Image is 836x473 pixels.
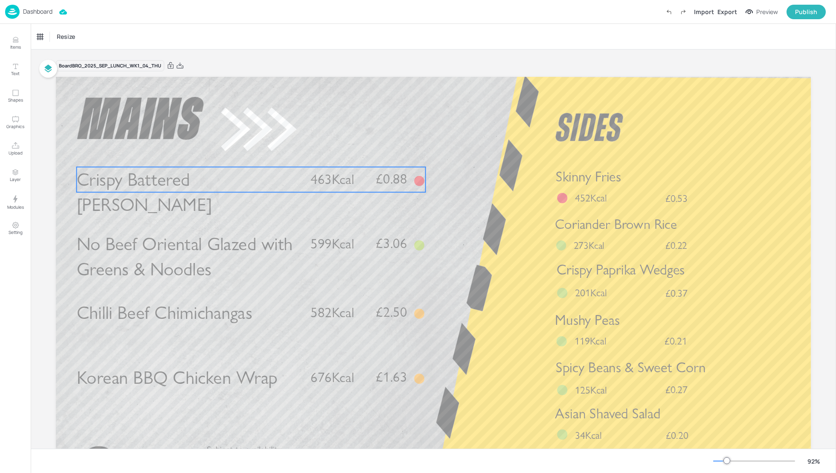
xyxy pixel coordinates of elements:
span: Mushy Peas [555,312,619,329]
span: £2.50 [376,305,407,319]
span: Spicy Beans & Sweet Corn [556,359,706,376]
span: £0.20 [666,430,688,441]
label: Undo (Ctrl + Z) [662,5,676,19]
span: Korean BBQ Chicken Wrap [77,366,278,388]
span: £0.21 [665,336,687,346]
div: Export [717,7,737,16]
span: No Beef Oriental Glazed with Greens & Noodles [77,233,293,280]
span: Crispy Battered [PERSON_NAME] [77,169,212,216]
span: 125Kcal [575,383,607,396]
span: 676Kcal [311,369,354,385]
span: £0.88 [376,172,407,186]
span: £0.53 [665,193,688,203]
span: Coriander Brown Rice [555,216,677,232]
span: £0.27 [665,385,688,395]
div: Publish [795,7,817,17]
span: £1.63 [376,370,407,384]
span: £0.22 [665,241,687,251]
label: Redo (Ctrl + Y) [676,5,691,19]
span: £0.37 [665,288,688,298]
span: 582Kcal [311,304,354,321]
span: 599Kcal [311,236,354,252]
span: 463Kcal [311,171,354,188]
div: Preview [756,7,778,17]
span: 119Kcal [575,335,607,347]
span: Skinny Fries [556,168,621,185]
p: Dashboard [23,9,52,15]
button: Publish [787,5,826,19]
div: 92 % [804,457,824,466]
div: Import [694,7,714,16]
img: logo-86c26b7e.jpg [5,5,20,19]
span: £3.06 [376,237,407,251]
span: 201Kcal [575,286,607,299]
div: Board BRO_2025_SEP_LUNCH_WK1_04_THU [56,60,164,72]
span: Crispy Paprika Wedges [557,261,685,278]
span: Resize [55,32,77,41]
span: 34Kcal [575,429,602,442]
span: Chilli Beef Chimichangas [77,301,253,324]
span: 452Kcal [575,192,607,204]
span: 273Kcal [574,239,604,251]
span: Asian Shaved Salad [555,405,660,422]
button: Preview [740,6,783,18]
